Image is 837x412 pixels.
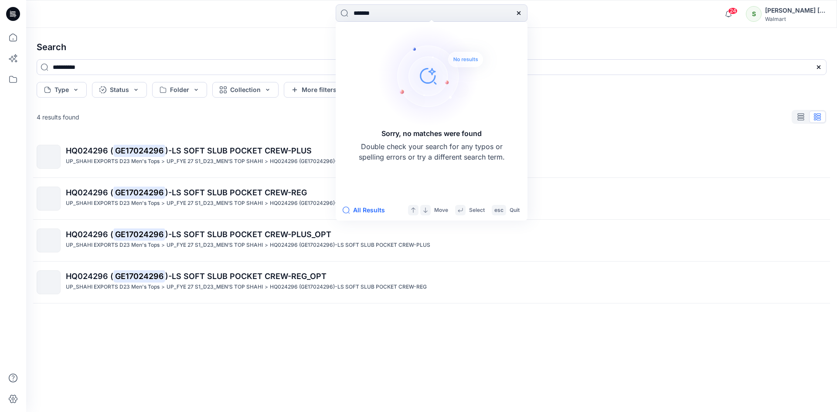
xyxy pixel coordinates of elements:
[66,146,113,155] span: HQ024296 (
[746,6,762,22] div: S​
[167,283,263,292] p: UP_FYE 27 S1_D23_MEN’S TOP SHAHI
[92,82,147,98] button: Status
[357,141,506,162] p: Double check your search for any typos or spelling errors or try a different search term.
[66,199,160,208] p: UP_SHAHI EXPORTS D23 Men's Tops
[31,265,832,300] a: HQ024296 (GE17024296)-LS SOFT SLUB POCKET CREW-REG_OPTUP_SHAHI EXPORTS D23 Men's Tops>UP_FYE 27 S...
[161,283,165,292] p: >
[381,128,482,139] h5: Sorry, no matches were found
[270,157,430,166] p: HQ024296 (GE17024296)-LS SOFT SLUB POCKET CREW-PLUS
[270,241,430,250] p: HQ024296 (GE17024296)-LS SOFT SLUB POCKET CREW-PLUS
[265,283,268,292] p: >
[212,82,279,98] button: Collection
[113,228,165,240] mark: GE17024296
[113,270,165,282] mark: GE17024296
[167,241,263,250] p: UP_FYE 27 S1_D23_MEN’S TOP SHAHI
[167,199,263,208] p: UP_FYE 27 S1_D23_MEN’S TOP SHAHI
[510,206,520,215] p: Quit
[265,199,268,208] p: >
[265,157,268,166] p: >
[167,157,263,166] p: UP_FYE 27 S1_D23_MEN’S TOP SHAHI
[270,283,427,292] p: HQ024296 (GE17024296)-LS SOFT SLUB POCKET CREW-REG
[494,206,504,215] p: esc
[66,241,160,250] p: UP_SHAHI EXPORTS D23 Men's Tops
[152,82,207,98] button: Folder
[469,206,485,215] p: Select
[31,140,832,174] a: HQ024296 (GE17024296)-LS SOFT SLUB POCKET CREW-PLUSUP_SHAHI EXPORTS D23 Men's Tops>UP_FYE 27 S1_D...
[66,157,160,166] p: UP_SHAHI EXPORTS D23 Men's Tops
[165,188,307,197] span: )-LS SOFT SLUB POCKET CREW-REG
[343,205,391,215] button: All Results
[270,199,427,208] p: HQ024296 (GE17024296)-LS SOFT SLUB POCKET CREW-REG
[113,186,165,198] mark: GE17024296
[728,7,738,14] span: 24
[113,144,165,157] mark: GE17024296
[30,35,834,59] h4: Search
[765,16,826,22] div: Walmart
[378,24,500,128] img: Sorry, no matches were found
[165,272,327,281] span: )-LS SOFT SLUB POCKET CREW-REG_OPT
[161,157,165,166] p: >
[284,82,344,98] button: More filters
[66,230,113,239] span: HQ024296 (
[265,241,268,250] p: >
[165,146,312,155] span: )-LS SOFT SLUB POCKET CREW-PLUS
[765,5,826,16] div: [PERSON_NAME] ​[PERSON_NAME]
[66,188,113,197] span: HQ024296 (
[31,181,832,216] a: HQ024296 (GE17024296)-LS SOFT SLUB POCKET CREW-REGUP_SHAHI EXPORTS D23 Men's Tops>UP_FYE 27 S1_D2...
[434,206,448,215] p: Move
[66,272,113,281] span: HQ024296 (
[165,230,331,239] span: )-LS SOFT SLUB POCKET CREW-PLUS_OPT
[161,199,165,208] p: >
[37,112,79,122] p: 4 results found
[66,283,160,292] p: UP_SHAHI EXPORTS D23 Men's Tops
[31,223,832,258] a: HQ024296 (GE17024296)-LS SOFT SLUB POCKET CREW-PLUS_OPTUP_SHAHI EXPORTS D23 Men's Tops>UP_FYE 27 ...
[37,82,87,98] button: Type
[161,241,165,250] p: >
